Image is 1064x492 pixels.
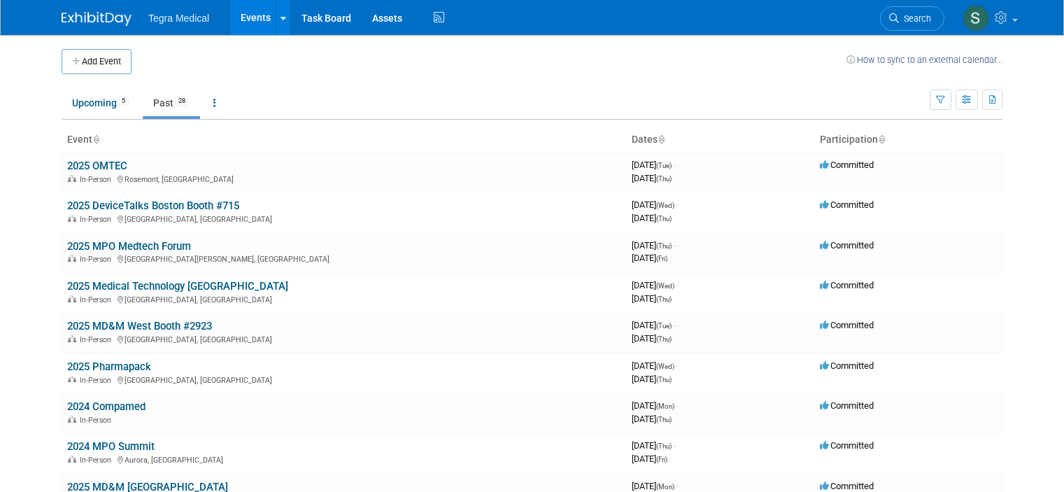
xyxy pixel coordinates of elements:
[656,335,672,343] span: (Thu)
[80,416,115,425] span: In-Person
[68,335,76,342] img: In-Person Event
[814,128,1002,152] th: Participation
[899,13,931,24] span: Search
[674,440,676,451] span: -
[67,173,620,184] div: Rosemont, [GEOGRAPHIC_DATA]
[67,240,191,253] a: 2025 MPO Medtech Forum
[67,454,620,465] div: Aurora, [GEOGRAPHIC_DATA]
[820,400,874,411] span: Committed
[174,96,190,106] span: 28
[68,295,76,302] img: In-Person Event
[68,175,76,182] img: In-Person Event
[626,128,814,152] th: Dates
[656,483,674,491] span: (Mon)
[92,134,99,145] a: Sort by Event Name
[676,280,679,290] span: -
[68,456,76,463] img: In-Person Event
[656,376,672,384] span: (Thu)
[820,199,874,210] span: Committed
[67,374,620,385] div: [GEOGRAPHIC_DATA], [GEOGRAPHIC_DATA]
[632,454,667,464] span: [DATE]
[656,456,667,463] span: (Fri)
[656,322,672,330] span: (Tue)
[67,360,151,373] a: 2025 Pharmapack
[632,173,672,183] span: [DATE]
[656,402,674,410] span: (Mon)
[878,134,885,145] a: Sort by Participation Type
[846,55,1002,65] a: How to sync to an external calendar...
[656,162,672,169] span: (Tue)
[880,6,944,31] a: Search
[68,416,76,423] img: In-Person Event
[674,320,676,330] span: -
[676,199,679,210] span: -
[67,440,155,453] a: 2024 MPO Summit
[80,456,115,465] span: In-Person
[820,320,874,330] span: Committed
[656,202,674,209] span: (Wed)
[632,374,672,384] span: [DATE]
[62,90,140,116] a: Upcoming5
[632,240,676,251] span: [DATE]
[820,440,874,451] span: Committed
[632,213,672,223] span: [DATE]
[820,240,874,251] span: Committed
[632,333,672,344] span: [DATE]
[62,12,132,26] img: ExhibitDay
[67,293,620,304] div: [GEOGRAPHIC_DATA], [GEOGRAPHIC_DATA]
[80,255,115,264] span: In-Person
[632,199,679,210] span: [DATE]
[820,360,874,371] span: Committed
[963,5,989,31] img: Steve Marshall
[68,376,76,383] img: In-Person Event
[632,414,672,424] span: [DATE]
[676,481,679,491] span: -
[632,160,676,170] span: [DATE]
[68,215,76,222] img: In-Person Event
[148,13,209,24] span: Tegra Medical
[80,175,115,184] span: In-Person
[632,253,667,263] span: [DATE]
[656,416,672,423] span: (Thu)
[656,295,672,303] span: (Thu)
[118,96,129,106] span: 5
[80,376,115,385] span: In-Person
[656,442,672,450] span: (Thu)
[632,400,679,411] span: [DATE]
[67,199,239,212] a: 2025 DeviceTalks Boston Booth #715
[68,255,76,262] img: In-Person Event
[67,213,620,224] div: [GEOGRAPHIC_DATA], [GEOGRAPHIC_DATA]
[62,128,626,152] th: Event
[80,215,115,224] span: In-Person
[632,320,676,330] span: [DATE]
[62,49,132,74] button: Add Event
[67,280,288,293] a: 2025 Medical Technology [GEOGRAPHIC_DATA]
[676,360,679,371] span: -
[632,481,679,491] span: [DATE]
[67,400,146,413] a: 2024 Compamed
[656,175,672,183] span: (Thu)
[676,400,679,411] span: -
[80,335,115,344] span: In-Person
[674,240,676,251] span: -
[632,360,679,371] span: [DATE]
[143,90,200,116] a: Past28
[656,363,674,370] span: (Wed)
[656,242,672,250] span: (Thu)
[67,333,620,344] div: [GEOGRAPHIC_DATA], [GEOGRAPHIC_DATA]
[820,280,874,290] span: Committed
[656,255,667,262] span: (Fri)
[67,160,127,172] a: 2025 OMTEC
[820,481,874,491] span: Committed
[67,253,620,264] div: [GEOGRAPHIC_DATA][PERSON_NAME], [GEOGRAPHIC_DATA]
[820,160,874,170] span: Committed
[656,215,672,223] span: (Thu)
[632,440,676,451] span: [DATE]
[632,280,679,290] span: [DATE]
[80,295,115,304] span: In-Person
[658,134,665,145] a: Sort by Start Date
[674,160,676,170] span: -
[632,293,672,304] span: [DATE]
[67,320,212,332] a: 2025 MD&M West Booth #2923
[656,282,674,290] span: (Wed)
